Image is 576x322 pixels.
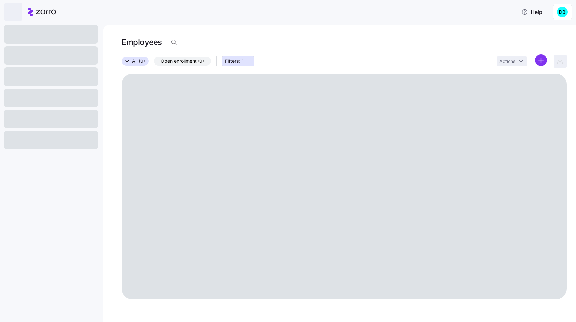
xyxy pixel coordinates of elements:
span: All (0) [132,57,145,65]
span: Actions [499,59,515,64]
img: 6cf4ab3562a6093f632593d54b9b8613 [557,7,568,17]
h1: Employees [122,37,162,47]
button: Filters: 1 [222,56,254,66]
button: Actions [497,56,527,66]
span: Open enrollment (0) [161,57,204,65]
svg: add icon [535,54,547,66]
span: Help [521,8,542,16]
span: Filters: 1 [225,58,244,64]
button: Help [516,5,548,19]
